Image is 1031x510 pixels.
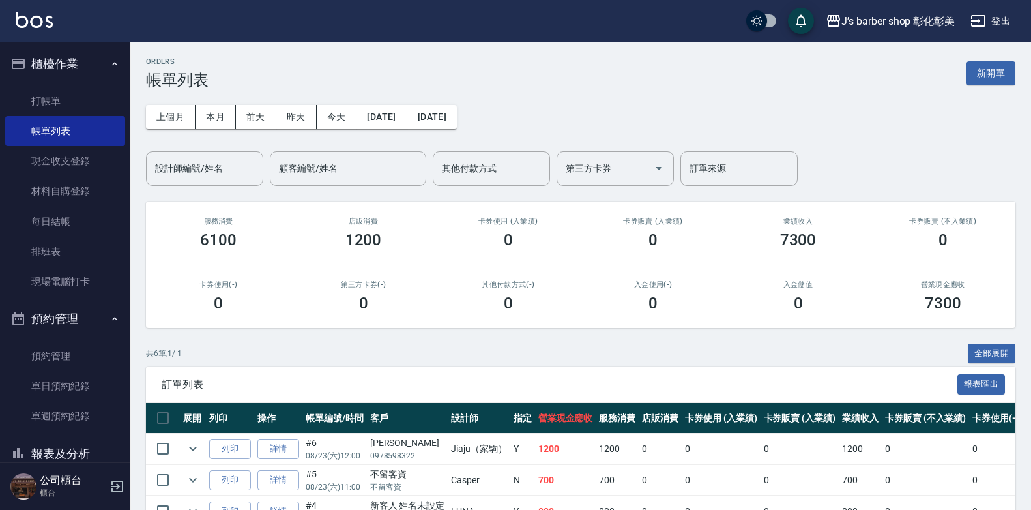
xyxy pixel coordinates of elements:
th: 客戶 [367,403,448,434]
p: 共 6 筆, 1 / 1 [146,348,182,359]
th: 操作 [254,403,302,434]
h3: 0 [938,231,948,249]
h3: 0 [648,294,658,312]
button: 前天 [236,105,276,129]
h3: 7300 [925,294,961,312]
td: Casper [448,465,510,496]
h2: 卡券使用 (入業績) [452,217,565,226]
h3: 0 [794,294,803,312]
th: 設計師 [448,403,510,434]
a: 打帳單 [5,86,125,116]
th: 指定 [510,403,535,434]
h2: 入金使用(-) [596,280,710,289]
div: 不留客資 [370,468,445,481]
h2: 店販消費 [306,217,420,226]
td: 700 [839,465,882,496]
button: 列印 [209,439,251,459]
a: 詳情 [257,439,299,459]
td: 700 [596,465,639,496]
h2: 營業現金應收 [886,280,1000,289]
button: 報表匯出 [957,374,1006,395]
button: expand row [183,439,203,458]
h3: 0 [214,294,223,312]
th: 卡券使用(-) [969,403,1023,434]
button: J’s barber shop 彰化彰美 [820,8,960,35]
h3: 帳單列表 [146,71,209,89]
button: 新開單 [966,61,1015,85]
div: [PERSON_NAME] [370,436,445,450]
button: 全部展開 [968,344,1016,364]
span: 訂單列表 [162,378,957,391]
a: 詳情 [257,470,299,490]
button: Open [648,158,669,179]
td: 1200 [535,434,596,464]
a: 排班表 [5,237,125,267]
h3: 0 [359,294,368,312]
h2: 卡券販賣 (入業績) [596,217,710,226]
a: 單日預約紀錄 [5,371,125,401]
a: 帳單列表 [5,116,125,146]
button: 櫃檯作業 [5,47,125,81]
th: 卡券販賣 (不入業績) [882,403,969,434]
td: 0 [639,465,682,496]
td: 0 [969,434,1023,464]
th: 帳單編號/時間 [302,403,367,434]
td: 1200 [839,434,882,464]
button: 本月 [196,105,236,129]
a: 新開單 [966,67,1015,79]
h2: 卡券販賣 (不入業績) [886,217,1000,226]
td: #5 [302,465,367,496]
a: 材料自購登錄 [5,176,125,206]
button: [DATE] [407,105,457,129]
td: Y [510,434,535,464]
a: 預約管理 [5,341,125,371]
p: 08/23 (六) 12:00 [306,450,364,462]
button: 登出 [965,9,1015,33]
th: 服務消費 [596,403,639,434]
h3: 0 [504,231,513,249]
h3: 服務消費 [162,217,275,226]
button: [DATE] [356,105,407,129]
img: Person [10,473,36,500]
p: 櫃台 [40,487,106,499]
button: 列印 [209,470,251,490]
th: 展開 [180,403,206,434]
button: 昨天 [276,105,317,129]
th: 營業現金應收 [535,403,596,434]
th: 卡券販賣 (入業績) [761,403,839,434]
p: 08/23 (六) 11:00 [306,481,364,493]
h2: 入金儲值 [741,280,854,289]
td: 0 [882,465,969,496]
th: 列印 [206,403,254,434]
p: 0978598322 [370,450,445,462]
button: 報表及分析 [5,437,125,471]
th: 卡券使用 (入業績) [682,403,761,434]
th: 店販消費 [639,403,682,434]
td: Jiaju（家駒） [448,434,510,464]
th: 業績收入 [839,403,882,434]
h2: 第三方卡券(-) [306,280,420,289]
h2: 業績收入 [741,217,854,226]
a: 現場電腦打卡 [5,267,125,297]
h3: 0 [648,231,658,249]
button: expand row [183,470,203,490]
h3: 7300 [780,231,817,249]
a: 報表匯出 [957,378,1006,390]
td: 0 [761,465,839,496]
h5: 公司櫃台 [40,474,106,487]
a: 每日結帳 [5,207,125,237]
h3: 0 [504,294,513,312]
td: 0 [639,434,682,464]
p: 不留客資 [370,481,445,493]
a: 現金收支登錄 [5,146,125,176]
td: 1200 [596,434,639,464]
button: 上個月 [146,105,196,129]
img: Logo [16,12,53,28]
td: N [510,465,535,496]
td: #6 [302,434,367,464]
h3: 6100 [200,231,237,249]
button: save [788,8,814,34]
button: 今天 [317,105,357,129]
h2: 其他付款方式(-) [452,280,565,289]
h3: 1200 [345,231,382,249]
